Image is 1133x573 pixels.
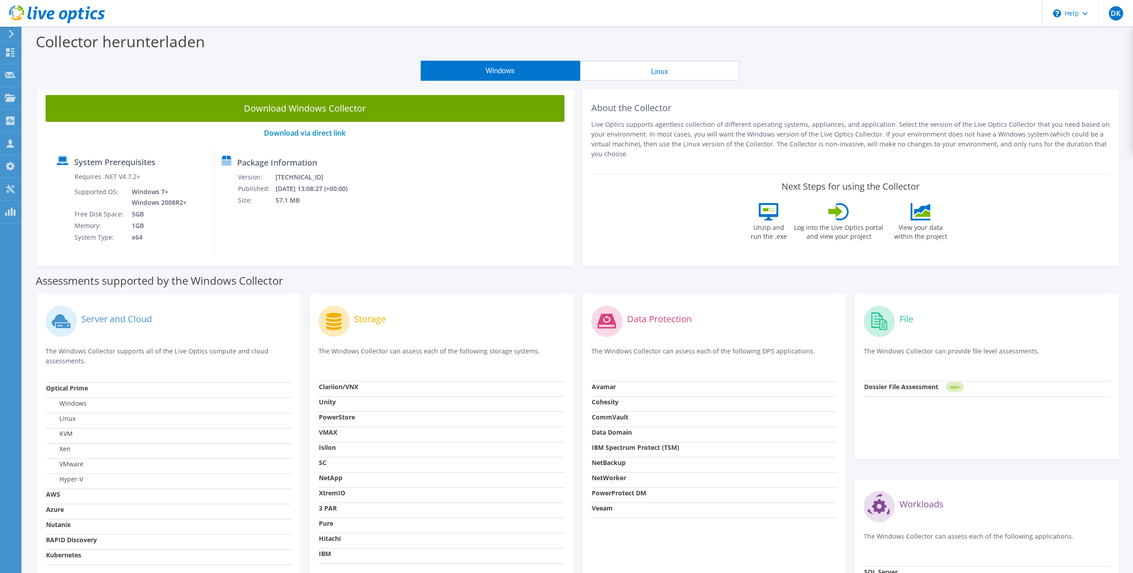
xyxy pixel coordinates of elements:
[46,444,71,453] label: Xen
[319,519,333,527] strong: Pure
[592,473,626,482] strong: NetWorker
[36,31,205,52] label: Collector herunterladen
[864,382,938,391] strong: Dossier File Assessment
[592,382,616,391] strong: Avamar
[275,183,359,195] td: [DATE] 13:08:27 (+00:00)
[592,458,626,467] strong: NetBackup
[319,458,326,467] strong: SC
[319,443,336,452] strong: Isilon
[238,183,275,195] td: Published:
[275,171,359,183] td: [TECHNICAL_ID]
[46,460,84,469] label: VMware
[46,346,292,366] p: The Windows Collector supports all of the Live Optics compute and cloud assessments.
[46,551,81,559] strong: Kubernetes
[354,315,386,324] label: Storage
[46,414,75,423] label: Linux
[74,208,125,220] td: Free Disk Space:
[592,398,619,406] strong: Cohesity
[319,489,345,497] strong: XtremIO
[748,220,789,241] label: Unzip and run the .exe
[238,195,275,206] td: Size:
[74,232,125,243] td: System Type:
[782,181,920,192] label: Next Steps for using the Collector
[864,346,1110,365] p: The Windows Collector can provide file level assessments.
[46,520,71,529] strong: Nutanix
[421,61,580,81] button: Windows
[46,399,87,408] label: Windows
[125,208,188,220] td: 5GB
[238,171,275,183] td: Version:
[319,549,331,558] strong: IBM
[319,534,341,543] strong: Hitachi
[275,195,359,206] td: 57.1 MB
[950,385,959,390] tspan: NEW!
[591,120,1110,159] p: Live Optics supports agentless collection of different operating systems, appliances, and applica...
[74,186,125,208] td: Supported OS:
[864,531,1110,550] p: The Windows Collector can assess each of the following applications.
[125,186,188,208] td: Windows 7+ Windows 2008R2+
[74,220,125,232] td: Memory:
[592,428,632,436] strong: Data Domain
[319,382,358,391] strong: Clariion/VNX
[125,232,188,243] td: x64
[794,220,884,241] label: Log into the Live Optics portal and view your project
[46,95,564,122] a: Download Windows Collector
[592,504,613,512] strong: Veeam
[81,315,152,324] label: Server and Cloud
[1109,6,1123,21] span: DK
[627,315,692,324] label: Data Protection
[46,490,60,498] strong: AWS
[46,429,73,438] label: KVM
[899,315,913,324] label: File
[591,346,837,365] p: The Windows Collector can assess each of the following DPS applications.
[592,413,628,421] strong: CommVault
[319,413,355,421] strong: PowerStore
[319,398,336,406] strong: Unity
[46,505,64,514] strong: Azure
[591,103,1110,113] h2: About the Collector
[319,473,343,482] strong: NetApp
[1053,9,1061,17] svg: \n
[75,172,140,181] label: Requires .NET V4.7.2+
[592,443,679,452] strong: IBM Spectrum Protect (TSM)
[318,346,564,365] p: The Windows Collector can assess each of the following storage systems.
[264,128,346,138] a: Download via direct link
[899,500,944,509] label: Workloads
[592,489,646,497] strong: PowerProtect DM
[46,384,88,392] strong: Optical Prime
[319,428,337,436] strong: VMAX
[36,276,283,285] label: Assessments supported by the Windows Collector
[74,158,155,166] label: System Prerequisites
[125,220,188,232] td: 1GB
[46,536,97,544] strong: RAPID Discovery
[46,475,83,484] label: Hyper-V
[319,504,337,512] strong: 3 PAR
[237,158,317,167] label: Package Information
[888,220,953,241] label: View your data within the project
[580,61,740,81] button: Linux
